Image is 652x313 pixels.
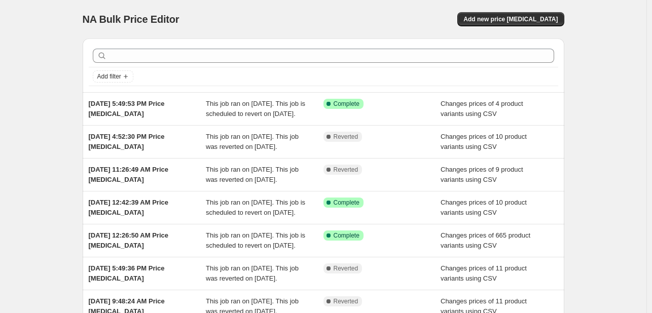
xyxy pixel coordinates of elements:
span: This job ran on [DATE]. This job was reverted on [DATE]. [206,264,299,282]
span: [DATE] 5:49:36 PM Price [MEDICAL_DATA] [89,264,165,282]
span: [DATE] 12:42:39 AM Price [MEDICAL_DATA] [89,199,169,216]
span: Complete [334,231,359,240]
span: Reverted [334,166,358,174]
span: [DATE] 5:49:53 PM Price [MEDICAL_DATA] [89,100,165,118]
button: Add filter [93,70,133,83]
span: Changes prices of 4 product variants using CSV [441,100,523,118]
span: Changes prices of 665 product variants using CSV [441,231,530,249]
span: Reverted [334,264,358,272]
span: Changes prices of 11 product variants using CSV [441,264,527,282]
span: NA Bulk Price Editor [83,14,179,25]
button: Add new price [MEDICAL_DATA] [457,12,564,26]
span: This job ran on [DATE]. This job was reverted on [DATE]. [206,133,299,150]
span: This job ran on [DATE]. This job is scheduled to revert on [DATE]. [206,100,305,118]
span: Changes prices of 10 product variants using CSV [441,199,527,216]
span: Changes prices of 9 product variants using CSV [441,166,523,183]
span: Complete [334,100,359,108]
span: Reverted [334,297,358,305]
span: [DATE] 4:52:30 PM Price [MEDICAL_DATA] [89,133,165,150]
span: Add new price [MEDICAL_DATA] [463,15,558,23]
span: [DATE] 11:26:49 AM Price [MEDICAL_DATA] [89,166,169,183]
span: Reverted [334,133,358,141]
span: Add filter [97,72,121,81]
span: This job ran on [DATE]. This job is scheduled to revert on [DATE]. [206,231,305,249]
span: Complete [334,199,359,207]
span: This job ran on [DATE]. This job was reverted on [DATE]. [206,166,299,183]
span: This job ran on [DATE]. This job is scheduled to revert on [DATE]. [206,199,305,216]
span: [DATE] 12:26:50 AM Price [MEDICAL_DATA] [89,231,169,249]
span: Changes prices of 10 product variants using CSV [441,133,527,150]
